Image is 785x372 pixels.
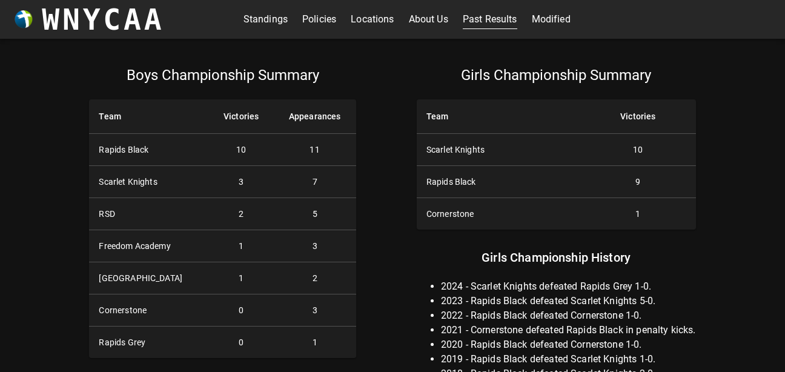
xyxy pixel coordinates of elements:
li: 2020 - Rapids Black defeated Cornerstone 1-0. [441,337,696,352]
h3: WNYCAA [42,2,164,36]
th: Scarlet Knights [417,134,580,166]
td: 7 [273,166,356,198]
td: 0 [209,294,273,327]
a: Standings [243,10,288,29]
td: 1 [209,230,273,262]
td: 2 [273,262,356,294]
td: 1 [580,198,695,230]
td: 2 [209,198,273,230]
th: Team [89,99,209,134]
a: Locations [351,10,394,29]
th: Rapids Black [417,166,580,198]
td: 10 [580,134,695,166]
li: 2024 - Scarlet Knights defeated Rapids Grey 1-0. [441,279,696,294]
th: Rapids Black [89,134,209,166]
td: 1 [273,327,356,359]
a: Past Results [463,10,517,29]
td: 11 [273,134,356,166]
li: 2019 - Rapids Black defeated Scarlet Knights 1-0. [441,352,696,367]
p: Girls Championship History [417,248,696,267]
a: About Us [409,10,448,29]
td: 1 [209,262,273,294]
td: 3 [273,230,356,262]
th: Cornerstone [417,198,580,230]
p: Girls Championship Summary [417,65,696,85]
td: 9 [580,166,695,198]
th: Scarlet Knights [89,166,209,198]
p: Boys Championship Summary [89,65,356,85]
td: 5 [273,198,356,230]
li: 2023 - Rapids Black defeated Scarlet Knights 5-0. [441,294,696,308]
li: 2022 - Rapids Black defeated Cornerstone 1-0. [441,308,696,323]
th: Freedom Academy [89,230,209,262]
td: 0 [209,327,273,359]
th: RSD [89,198,209,230]
td: 3 [273,294,356,327]
th: Rapids Grey [89,327,209,359]
td: 3 [209,166,273,198]
a: Policies [302,10,336,29]
th: Cornerstone [89,294,209,327]
th: Victories [209,99,273,134]
th: Victories [580,99,695,134]
a: Modified [532,10,571,29]
th: Appearances [273,99,356,134]
img: wnycaaBall.png [15,10,33,28]
th: [GEOGRAPHIC_DATA] [89,262,209,294]
th: Team [417,99,580,134]
td: 10 [209,134,273,166]
li: 2021 - Cornerstone defeated Rapids Black in penalty kicks. [441,323,696,337]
